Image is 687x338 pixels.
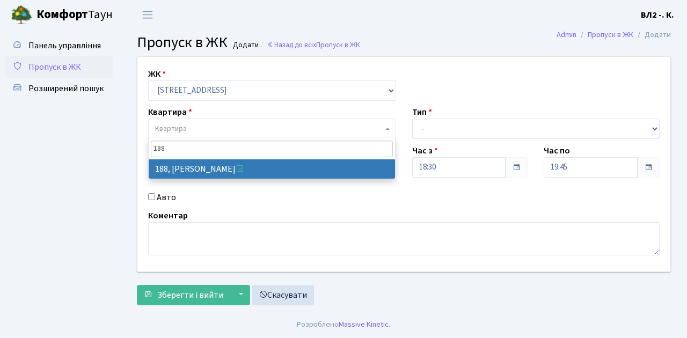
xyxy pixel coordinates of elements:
[540,24,687,46] nav: breadcrumb
[28,61,81,73] span: Пропуск в ЖК
[36,6,113,24] span: Таун
[412,144,438,157] label: Час з
[157,191,176,204] label: Авто
[316,40,360,50] span: Пропуск в ЖК
[149,159,396,179] li: 188, [PERSON_NAME]
[544,144,570,157] label: Час по
[148,209,188,222] label: Коментар
[157,289,223,301] span: Зберегти і вийти
[155,123,187,134] span: Квартира
[297,319,390,330] div: Розроблено .
[339,319,389,330] a: Massive Kinetic
[148,68,166,80] label: ЖК
[588,29,633,40] a: Пропуск в ЖК
[231,41,262,50] small: Додати .
[134,6,161,24] button: Переключити навігацію
[641,9,674,21] a: ВЛ2 -. К.
[633,29,671,41] li: Додати
[11,4,32,26] img: logo.png
[36,6,88,23] b: Комфорт
[412,106,432,119] label: Тип
[5,78,113,99] a: Розширений пошук
[148,106,192,119] label: Квартира
[252,285,314,305] a: Скасувати
[5,35,113,56] a: Панель управління
[28,83,104,94] span: Розширений пошук
[267,40,360,50] a: Назад до всіхПропуск в ЖК
[137,285,230,305] button: Зберегти і вийти
[28,40,101,52] span: Панель управління
[557,29,576,40] a: Admin
[5,56,113,78] a: Пропуск в ЖК
[137,32,228,53] span: Пропуск в ЖК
